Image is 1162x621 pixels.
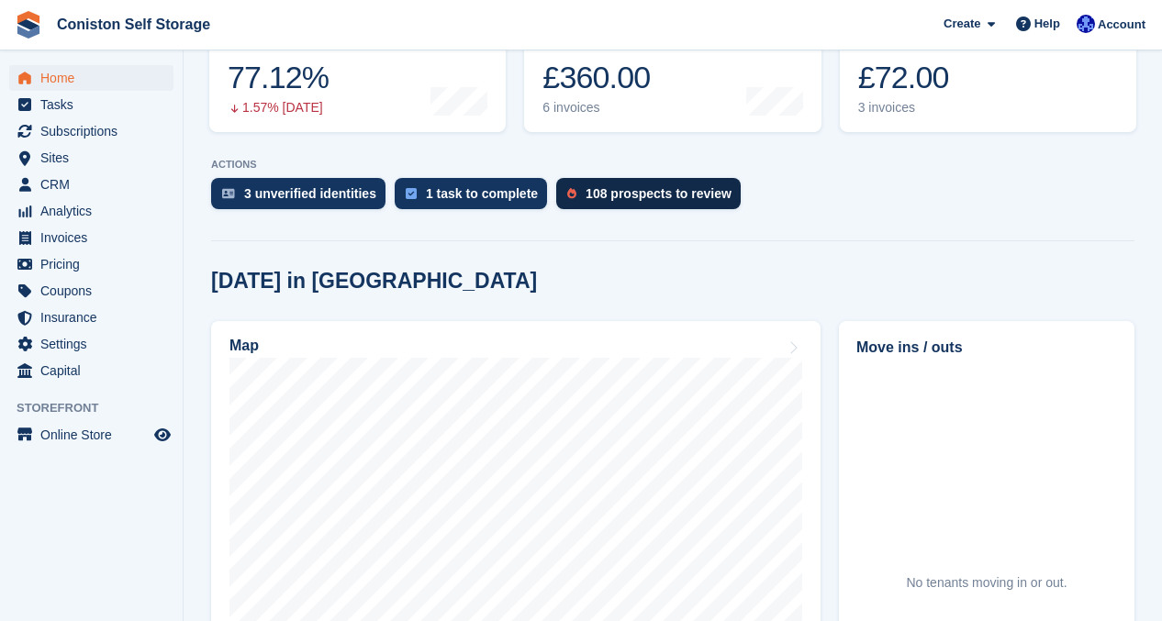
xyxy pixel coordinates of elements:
a: menu [9,251,173,277]
div: 77.12% [228,59,329,96]
span: Help [1034,15,1060,33]
a: 1 task to complete [395,178,556,218]
img: Jessica Richardson [1077,15,1095,33]
h2: Map [229,338,259,354]
a: Awaiting payment £72.00 3 invoices [840,16,1136,132]
span: Coupons [40,278,151,304]
span: Account [1098,16,1145,34]
a: menu [9,358,173,383]
h2: Move ins / outs [856,337,1117,359]
div: 1 task to complete [426,186,538,201]
h2: [DATE] in [GEOGRAPHIC_DATA] [211,269,537,294]
span: Subscriptions [40,118,151,144]
a: menu [9,225,173,250]
a: menu [9,172,173,197]
p: ACTIONS [211,159,1134,171]
a: menu [9,118,173,144]
a: menu [9,305,173,330]
a: Coniston Self Storage [50,9,218,39]
div: No tenants moving in or out. [906,573,1067,593]
div: 1.57% [DATE] [228,100,329,116]
span: Tasks [40,92,151,117]
span: Pricing [40,251,151,277]
a: Preview store [151,424,173,446]
img: stora-icon-8386f47178a22dfd0bd8f6a31ec36ba5ce8667c1dd55bd0f319d3a0aa187defe.svg [15,11,42,39]
a: menu [9,278,173,304]
span: Capital [40,358,151,383]
a: Occupancy 77.12% 1.57% [DATE] [209,16,506,132]
span: Settings [40,331,151,357]
a: menu [9,92,173,117]
div: 6 invoices [542,100,679,116]
div: 3 unverified identities [244,186,376,201]
span: CRM [40,172,151,197]
div: £360.00 [542,59,679,96]
img: prospect-51fa495bee0391a8d652442698ab0144808aea92771e9ea1ae160a38d050c398.svg [567,188,576,199]
span: Insurance [40,305,151,330]
span: Invoices [40,225,151,250]
a: 3 unverified identities [211,178,395,218]
img: task-75834270c22a3079a89374b754ae025e5fb1db73e45f91037f5363f120a921f8.svg [406,188,417,199]
a: menu [9,198,173,224]
a: 108 prospects to review [556,178,750,218]
div: 108 prospects to review [586,186,732,201]
a: menu [9,65,173,91]
a: menu [9,331,173,357]
div: £72.00 [858,59,984,96]
a: Month-to-date sales £360.00 6 invoices [524,16,821,132]
span: Analytics [40,198,151,224]
a: menu [9,145,173,171]
span: Online Store [40,422,151,448]
div: 3 invoices [858,100,984,116]
span: Create [944,15,980,33]
span: Sites [40,145,151,171]
img: verify_identity-adf6edd0f0f0b5bbfe63781bf79b02c33cf7c696d77639b501bdc392416b5a36.svg [222,188,235,199]
span: Home [40,65,151,91]
span: Storefront [17,399,183,417]
a: menu [9,422,173,448]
